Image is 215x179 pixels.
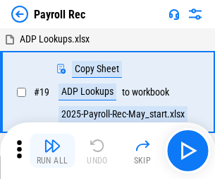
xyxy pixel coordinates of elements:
span: # 19 [34,86,49,98]
button: Run All [30,134,75,168]
span: ADP Lookups.xlsx [20,33,90,45]
div: Copy Sheet [72,61,122,78]
div: Payroll Rec [34,8,85,21]
img: Back [11,6,28,23]
img: Support [168,8,180,20]
button: Skip [120,134,165,168]
img: Main button [176,139,199,162]
div: Run All [37,156,68,165]
img: Run All [44,137,61,154]
div: to workbook [122,87,169,98]
div: 2025-Payroll-Rec-May_start.xlsx [59,106,188,123]
img: Skip [134,137,151,154]
img: Settings menu [187,6,204,23]
div: Skip [134,156,152,165]
div: ADP Lookups [59,83,116,100]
